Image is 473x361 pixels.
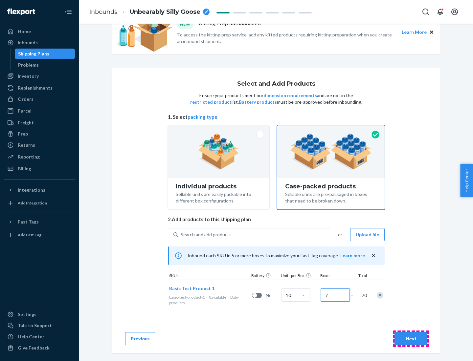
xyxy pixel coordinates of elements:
[285,190,377,204] div: Sellable units are pre-packaged in boxes that need to be broken down.
[176,190,261,204] div: Sellable units are easily packable into different box configurations.
[84,2,215,22] ol: breadcrumbs
[4,71,75,81] a: Inventory
[263,92,317,99] button: dimension requirements
[199,20,261,29] p: Kitting Prep has launched
[169,294,249,306] div: Baby products
[360,292,367,299] span: 70
[18,131,28,137] div: Prep
[4,129,75,139] a: Prep
[18,200,47,206] div: Add Integration
[89,8,117,15] a: Inbounds
[4,152,75,162] a: Reporting
[338,231,342,238] span: or
[402,29,427,36] button: Learn More
[4,37,75,48] a: Inbounds
[4,26,75,37] a: Home
[168,273,250,280] div: SKUs
[190,92,363,105] p: Ensure your products meet our and are not in the list. must be pre-approved before inbounding.
[266,292,279,299] span: No
[18,62,39,68] div: Problems
[181,231,232,238] div: Search and add products
[18,85,53,91] div: Replenishments
[168,216,385,223] span: 2. Add products to this shipping plan
[18,28,31,35] div: Home
[282,288,310,302] input: Case Quantity
[4,106,75,116] a: Parcel
[250,273,280,280] div: Battery
[18,51,49,57] div: Shipping Plans
[285,183,377,190] div: Case-packed products
[419,5,432,18] button: Open Search Box
[15,60,75,70] a: Problems
[15,49,75,59] a: Shipping Plans
[62,5,75,18] button: Close Navigation
[190,99,232,105] button: restricted product
[4,230,75,240] a: Add Fast Tag
[394,332,427,345] button: Next
[18,333,44,340] div: Help Center
[177,32,396,45] p: To access the kitting prep service, add any kitted products requiring kitting preparation when yo...
[4,217,75,227] button: Fast Tags
[18,142,35,148] div: Returns
[4,320,75,331] a: Talk to Support
[7,9,35,15] img: Flexport logo
[18,154,40,160] div: Reporting
[237,81,315,87] h1: Select and Add Products
[168,246,385,265] div: Inbound each SKU in 5 or more boxes to maximize your Fast Tag coverage
[321,288,350,302] input: Number of boxes
[350,292,357,299] span: =
[125,332,155,345] button: Previous
[4,331,75,342] a: Help Center
[169,295,205,300] span: basic-test-product-1
[4,198,75,208] a: Add Integration
[18,165,31,172] div: Billing
[4,309,75,320] a: Settings
[400,335,422,342] div: Next
[352,273,368,280] div: Total
[4,140,75,150] a: Returns
[18,96,34,102] div: Orders
[18,345,50,351] div: Give Feedback
[18,311,36,318] div: Settings
[18,73,39,79] div: Inventory
[340,252,365,259] button: Learn more
[4,343,75,353] button: Give Feedback
[4,117,75,128] a: Freight
[130,8,200,16] span: Unbearably Silly Goose
[18,219,39,225] div: Fast Tags
[370,252,377,259] button: close
[448,5,461,18] button: Open account menu
[176,183,261,190] div: Individual products
[209,295,226,300] span: 0 available
[18,108,32,114] div: Parcel
[198,134,239,170] img: individual-pack.facf35554cb0f1810c75b2bd6df2d64e.png
[177,20,193,29] div: NEW
[168,114,385,120] span: 1. Select
[319,273,352,280] div: Boxes
[280,273,319,280] div: Units per Box
[4,94,75,104] a: Orders
[18,322,52,329] div: Talk to Support
[350,228,385,241] button: Upload file
[18,39,38,46] div: Inbounds
[4,185,75,195] button: Integrations
[377,292,383,299] div: Remove Item
[169,285,214,292] button: Basic Test Product 1
[169,286,214,291] span: Basic Test Product 1
[18,119,34,126] div: Freight
[290,134,372,170] img: case-pack.59cecea509d18c883b923b81aeac6d0b.png
[188,114,217,120] button: packing type
[434,5,447,18] button: Open notifications
[18,232,41,238] div: Add Fast Tag
[460,164,473,197] button: Help Center
[239,99,277,105] button: Battery products
[4,83,75,93] a: Replenishments
[428,29,435,36] button: Close
[4,163,75,174] a: Billing
[18,187,45,193] div: Integrations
